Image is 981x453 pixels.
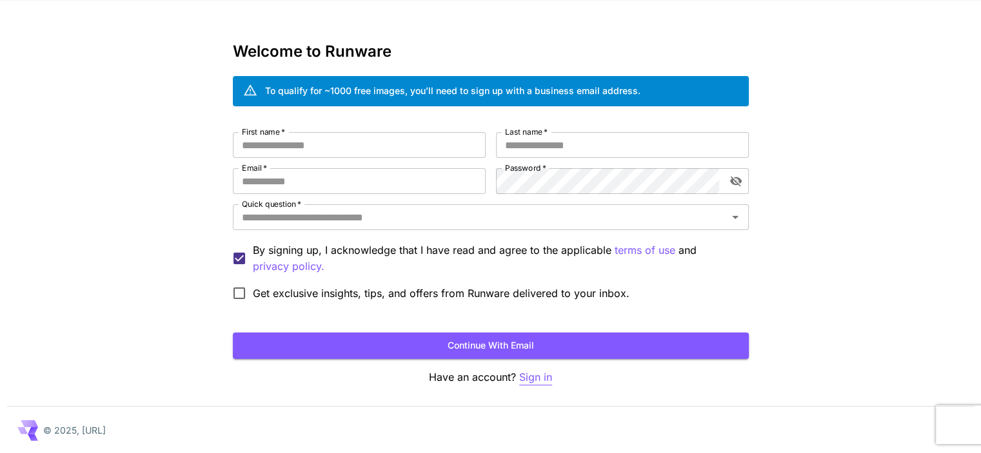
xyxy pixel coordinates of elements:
[242,198,301,209] label: Quick question
[43,423,106,437] p: © 2025, [URL]
[615,242,675,258] p: terms of use
[724,169,748,193] button: toggle password visibility
[265,84,640,97] div: To qualify for ~1000 free images, you’ll need to sign up with a business email address.
[615,242,675,258] button: By signing up, I acknowledge that I have read and agree to the applicable and privacy policy.
[242,126,285,137] label: First name
[253,285,629,301] span: Get exclusive insights, tips, and offers from Runware delivered to your inbox.
[233,43,749,61] h3: Welcome to Runware
[233,333,749,359] button: Continue with email
[505,126,548,137] label: Last name
[519,369,552,385] button: Sign in
[253,258,324,275] button: By signing up, I acknowledge that I have read and agree to the applicable terms of use and
[233,369,749,385] p: Have an account?
[726,208,744,226] button: Open
[505,162,546,173] label: Password
[242,162,267,173] label: Email
[253,258,324,275] p: privacy policy.
[253,242,738,275] p: By signing up, I acknowledge that I have read and agree to the applicable and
